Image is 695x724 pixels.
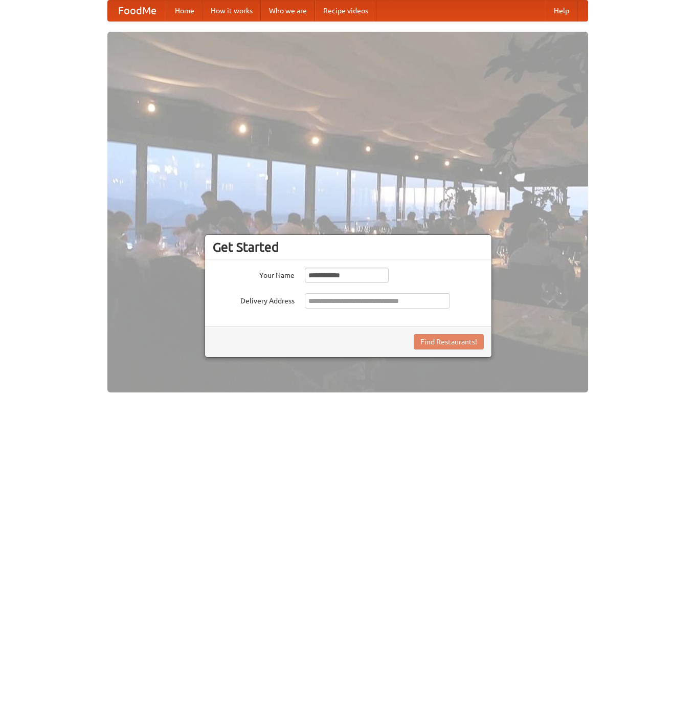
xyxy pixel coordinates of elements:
[108,1,167,21] a: FoodMe
[213,293,295,306] label: Delivery Address
[546,1,577,21] a: Help
[261,1,315,21] a: Who we are
[315,1,376,21] a: Recipe videos
[213,268,295,280] label: Your Name
[203,1,261,21] a: How it works
[167,1,203,21] a: Home
[213,239,484,255] h3: Get Started
[414,334,484,349] button: Find Restaurants!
